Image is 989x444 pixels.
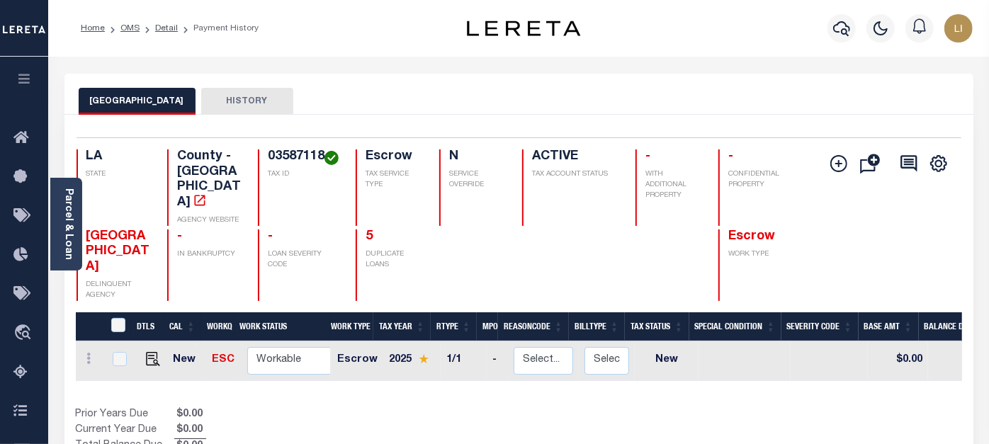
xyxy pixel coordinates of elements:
[449,149,506,165] h4: N
[419,354,429,363] img: Star.svg
[645,169,702,201] p: WITH ADDITIONAL PROPERTY
[174,407,206,423] span: $0.00
[81,24,105,33] a: Home
[174,423,206,438] span: $0.00
[234,312,330,341] th: Work Status
[177,249,241,260] p: IN BANKRUPTCY
[177,215,241,226] p: AGENCY WEBSITE
[86,169,150,180] p: STATE
[268,230,273,243] span: -
[868,341,928,381] td: $0.00
[635,341,699,381] td: New
[487,341,508,381] td: -
[268,249,339,271] p: LOAN SEVERITY CODE
[728,150,733,163] span: -
[532,149,618,165] h4: ACTIVE
[201,88,293,115] button: HISTORY
[120,24,140,33] a: OMS
[164,312,201,341] th: CAL: activate to sort column ascending
[477,312,498,341] th: MPO
[449,169,506,190] p: SERVICE OVERRIDE
[13,324,36,343] i: travel_explore
[178,22,259,35] li: Payment History
[728,169,792,190] p: CONFIDENTIAL PROPERTY
[781,312,859,341] th: Severity Code: activate to sort column ascending
[76,423,174,438] td: Current Year Due
[76,407,174,423] td: Prior Years Due
[177,230,182,243] span: -
[645,150,650,163] span: -
[859,312,919,341] th: Base Amt: activate to sort column ascending
[63,188,73,260] a: Parcel & Loan
[383,341,441,381] td: 2025
[325,312,373,341] th: Work Type
[373,312,431,341] th: Tax Year: activate to sort column ascending
[366,249,422,271] p: DUPLICATE LOANS
[177,149,241,210] h4: County - [GEOGRAPHIC_DATA]
[498,312,569,341] th: ReasonCode: activate to sort column ascending
[532,169,618,180] p: TAX ACCOUNT STATUS
[366,230,373,243] a: 5
[332,341,383,381] td: Escrow
[79,88,196,115] button: [GEOGRAPHIC_DATA]
[167,341,206,381] td: New
[103,312,132,341] th: &nbsp;
[366,149,422,165] h4: Escrow
[689,312,781,341] th: Special Condition: activate to sort column ascending
[76,312,103,341] th: &nbsp;&nbsp;&nbsp;&nbsp;&nbsp;&nbsp;&nbsp;&nbsp;&nbsp;&nbsp;
[569,312,625,341] th: BillType: activate to sort column ascending
[625,312,689,341] th: Tax Status: activate to sort column ascending
[268,169,339,180] p: TAX ID
[944,14,973,42] img: svg+xml;base64,PHN2ZyB4bWxucz0iaHR0cDovL3d3dy53My5vcmcvMjAwMC9zdmciIHBvaW50ZXItZXZlbnRzPSJub25lIi...
[131,312,164,341] th: DTLS
[86,149,150,165] h4: LA
[201,312,234,341] th: WorkQ
[366,169,422,190] p: TAX SERVICE TYPE
[86,280,150,301] p: DELINQUENT AGENCY
[212,355,234,365] a: ESC
[86,230,150,273] span: [GEOGRAPHIC_DATA]
[728,230,775,243] span: Escrow
[268,149,339,165] h4: 03587118
[431,312,477,341] th: RType: activate to sort column ascending
[467,21,580,36] img: logo-dark.svg
[728,249,792,260] p: WORK TYPE
[155,24,178,33] a: Detail
[441,341,487,381] td: 1/1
